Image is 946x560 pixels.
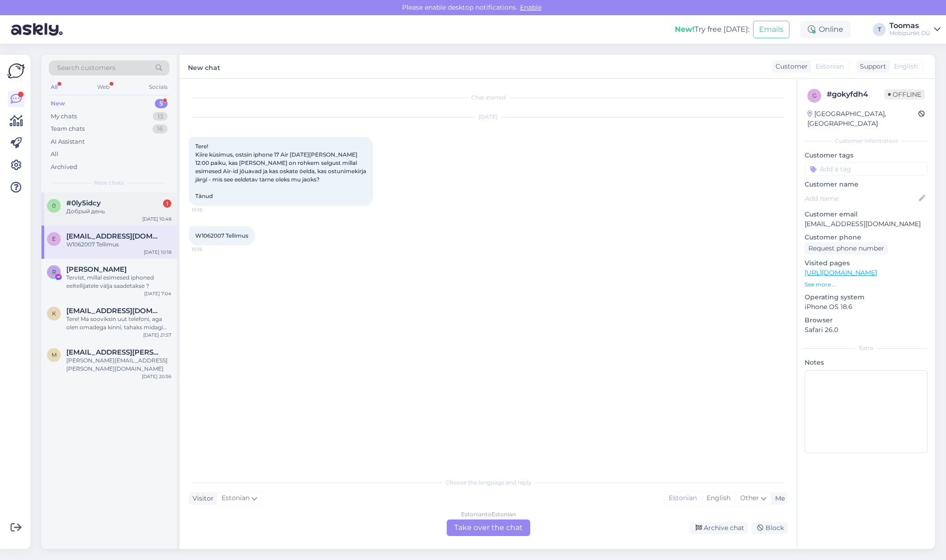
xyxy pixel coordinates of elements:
span: Offline [884,89,925,99]
div: New [51,99,65,108]
p: Safari 26.0 [805,325,928,335]
span: kunozifier@gmail.com [66,307,162,315]
div: Добрый день [66,207,171,216]
p: Customer name [805,180,928,189]
span: e [52,235,56,242]
div: Mobipunkt OÜ [889,29,930,37]
p: Customer phone [805,233,928,242]
span: #0ly5idcy [66,199,101,207]
span: monika.aedma@gmail.com [66,348,162,356]
div: Toomas [889,22,930,29]
span: New chats [94,179,124,187]
div: All [51,150,58,159]
span: 10:18 [192,246,226,253]
input: Add a tag [805,162,928,176]
div: [DATE] 10:18 [144,249,171,256]
div: Socials [147,81,169,93]
div: [PERSON_NAME][EMAIL_ADDRESS][PERSON_NAME][DOMAIN_NAME] [66,356,171,373]
div: Support [856,62,886,71]
div: Try free [DATE]: [675,24,749,35]
div: Chat started [189,93,788,102]
span: Reiko Reinau [66,265,127,274]
p: Visited pages [805,258,928,268]
p: Browser [805,315,928,325]
div: [DATE] 7:04 [144,290,171,297]
div: [DATE] 21:57 [143,332,171,338]
div: 1 [163,199,171,208]
div: Online [800,21,851,38]
img: Askly Logo [7,62,25,80]
div: [GEOGRAPHIC_DATA], [GEOGRAPHIC_DATA] [807,109,918,128]
b: New! [675,25,695,34]
div: All [49,81,59,93]
div: Archived [51,163,77,172]
p: Customer email [805,210,928,219]
div: 16 [152,124,168,134]
button: Emails [753,21,789,38]
label: New chat [188,60,220,73]
div: Customer [772,62,808,71]
div: Web [95,81,111,93]
span: edvinkristofor21@gmail.com [66,232,162,240]
span: English [894,62,918,71]
input: Add name [805,193,917,204]
span: W1062007 Tellimus [195,232,248,239]
span: k [52,310,56,317]
div: T [873,23,886,36]
div: Estonian to Estonian [461,510,516,519]
a: ToomasMobipunkt OÜ [889,22,940,37]
p: Operating system [805,292,928,302]
span: Estonian [222,493,250,503]
div: Estonian [664,491,701,505]
span: m [52,351,57,358]
span: 0 [52,202,56,209]
span: R [52,268,56,275]
div: Me [771,494,785,503]
div: 5 [155,99,168,108]
div: Tervist, millal esimesed iphoned eeltellijatele välja saadetakse ? [66,274,171,290]
div: [DATE] [189,113,788,121]
div: Take over the chat [447,519,530,536]
span: Estonian [816,62,844,71]
p: See more ... [805,280,928,289]
p: Notes [805,358,928,367]
div: Choose the language and reply [189,478,788,487]
div: Extra [805,344,928,352]
div: Archive chat [690,522,748,534]
span: g [812,92,817,99]
div: My chats [51,112,77,121]
div: English [701,491,735,505]
span: Enable [517,3,544,12]
span: Tere! Kiire küsimus, ostsin iphone 17 Air [DATE][PERSON_NAME] 12:00 paiku, kas [PERSON_NAME] on r... [195,143,368,199]
div: Visitor [189,494,214,503]
div: 13 [153,112,168,121]
div: Block [752,522,788,534]
span: Search customers [57,63,116,73]
div: [DATE] 20:56 [142,373,171,380]
div: Team chats [51,124,85,134]
div: AI Assistant [51,137,85,146]
div: Customer information [805,137,928,145]
p: iPhone OS 18.6 [805,302,928,312]
div: W1062007 Tellimus [66,240,171,249]
div: Tere! Ma sooviksin uut telefoni, aga olen omadega kinni, tahaks midagi mis on kõrgem kui 60hz ekr... [66,315,171,332]
p: [EMAIL_ADDRESS][DOMAIN_NAME] [805,219,928,229]
div: # gokyfdh4 [827,89,884,100]
a: [URL][DOMAIN_NAME] [805,268,877,277]
span: Other [740,494,759,502]
div: [DATE] 10:48 [142,216,171,222]
div: Request phone number [805,242,888,255]
p: Customer tags [805,151,928,160]
span: 10:18 [192,206,226,213]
